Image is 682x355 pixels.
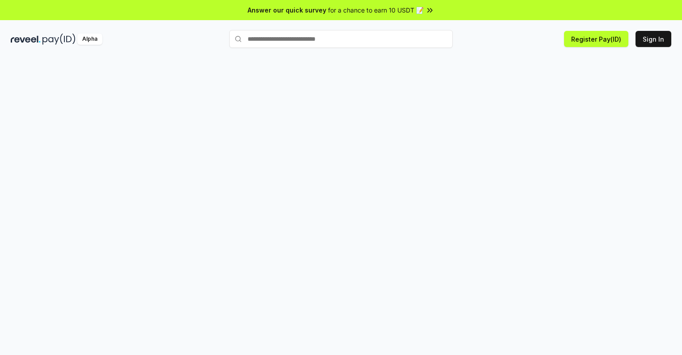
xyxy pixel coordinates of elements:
[42,34,76,45] img: pay_id
[564,31,628,47] button: Register Pay(ID)
[77,34,102,45] div: Alpha
[248,5,326,15] span: Answer our quick survey
[328,5,424,15] span: for a chance to earn 10 USDT 📝
[11,34,41,45] img: reveel_dark
[636,31,671,47] button: Sign In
